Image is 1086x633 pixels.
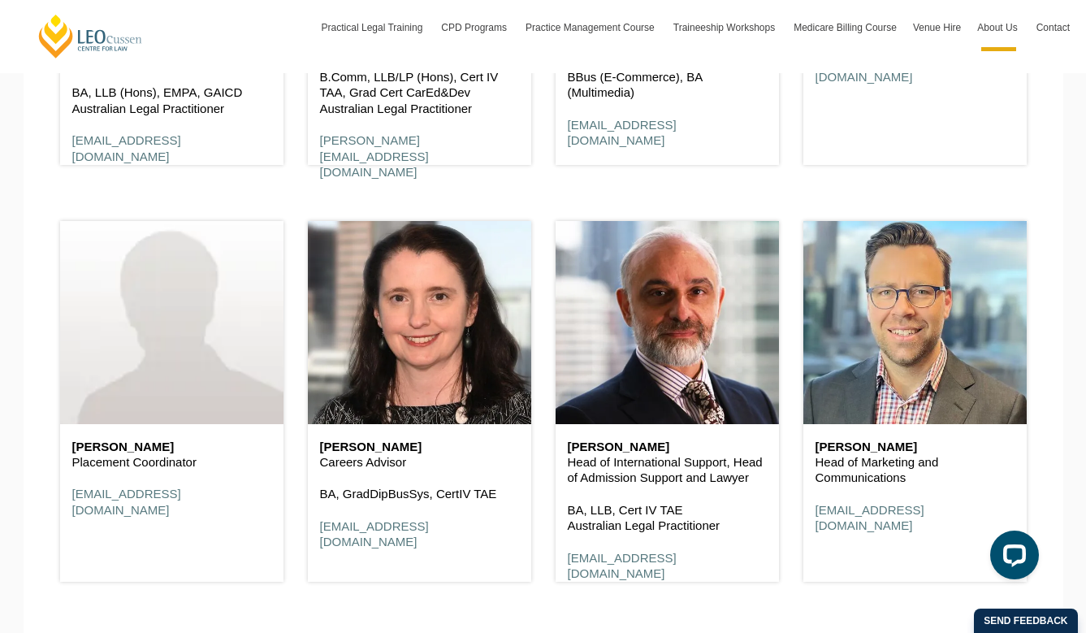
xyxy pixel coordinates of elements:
a: Contact [1028,4,1078,51]
h6: [PERSON_NAME] [816,440,1015,454]
a: Medicare Billing Course [785,4,905,51]
h6: [PERSON_NAME] [72,440,271,454]
a: About Us [969,4,1028,51]
a: Practical Legal Training [314,4,434,51]
p: Head of Marketing and Communications [816,454,1015,486]
a: Venue Hire [905,4,969,51]
h6: [PERSON_NAME] [568,440,767,454]
a: [EMAIL_ADDRESS][DOMAIN_NAME] [72,133,181,163]
p: BA, LLB, Cert IV TAE Australian Legal Practitioner [568,502,767,534]
p: Careers Advisor [320,454,519,470]
a: [EMAIL_ADDRESS][DOMAIN_NAME] [568,551,677,581]
a: [EMAIL_ADDRESS][DOMAIN_NAME] [568,118,677,148]
p: Placement Coordinator [72,454,271,470]
a: [EMAIL_ADDRESS][DOMAIN_NAME] [72,487,181,517]
a: [PERSON_NAME][EMAIL_ADDRESS][DOMAIN_NAME] [320,133,429,179]
p: BA, GradDipBusSys, CertIV TAE [320,486,519,502]
a: [EMAIL_ADDRESS][DOMAIN_NAME] [816,54,924,84]
p: Head of International Support, Head of Admission Support and Lawyer [568,454,767,486]
h6: [PERSON_NAME] [320,440,519,454]
p: BA, LLB (Hons), EMPA, GAICD Australian Legal Practitioner [72,85,271,116]
a: Practice Management Course [517,4,665,51]
a: CPD Programs [433,4,517,51]
a: [EMAIL_ADDRESS][DOMAIN_NAME] [320,519,429,549]
p: BBus (E-Commerce), BA (Multimedia) [568,69,767,101]
a: [PERSON_NAME] Centre for Law [37,13,145,59]
a: [EMAIL_ADDRESS][DOMAIN_NAME] [816,503,924,533]
p: B.Comm, LLB/LP (Hons), Cert IV TAA, Grad Cert CarEd&Dev Australian Legal Practitioner [320,69,519,117]
a: Traineeship Workshops [665,4,785,51]
iframe: LiveChat chat widget [977,524,1045,592]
